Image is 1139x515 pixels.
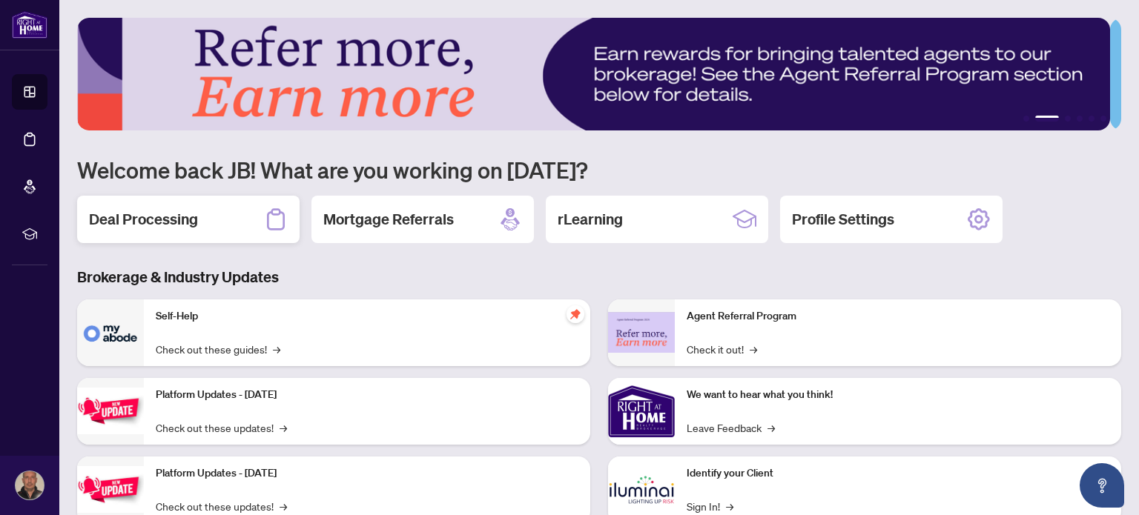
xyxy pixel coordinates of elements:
[608,378,675,445] img: We want to hear what you think!
[1023,116,1029,122] button: 1
[273,341,280,357] span: →
[156,308,578,325] p: Self-Help
[687,419,775,436] a: Leave Feedback→
[687,465,1109,482] p: Identify your Client
[156,419,287,436] a: Check out these updates!→
[12,11,47,39] img: logo
[1089,116,1095,122] button: 5
[567,305,584,323] span: pushpin
[156,341,280,357] a: Check out these guides!→
[750,341,757,357] span: →
[726,498,733,514] span: →
[767,419,775,436] span: →
[1077,116,1083,122] button: 4
[280,498,287,514] span: →
[323,209,454,230] h2: Mortgage Referrals
[687,308,1109,325] p: Agent Referral Program
[280,419,287,436] span: →
[89,209,198,230] h2: Deal Processing
[687,387,1109,403] p: We want to hear what you think!
[77,156,1121,184] h1: Welcome back JB! What are you working on [DATE]?
[687,341,757,357] a: Check it out!→
[77,388,144,434] img: Platform Updates - July 21, 2025
[77,18,1110,130] img: Slide 1
[792,209,894,230] h2: Profile Settings
[1100,116,1106,122] button: 6
[558,209,623,230] h2: rLearning
[687,498,733,514] a: Sign In!→
[77,299,144,366] img: Self-Help
[608,312,675,353] img: Agent Referral Program
[156,465,578,482] p: Platform Updates - [DATE]
[77,466,144,513] img: Platform Updates - July 8, 2025
[16,471,44,499] img: Profile Icon
[77,267,1121,288] h3: Brokerage & Industry Updates
[156,387,578,403] p: Platform Updates - [DATE]
[1065,116,1071,122] button: 3
[156,498,287,514] a: Check out these updates!→
[1080,463,1124,508] button: Open asap
[1035,116,1059,122] button: 2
